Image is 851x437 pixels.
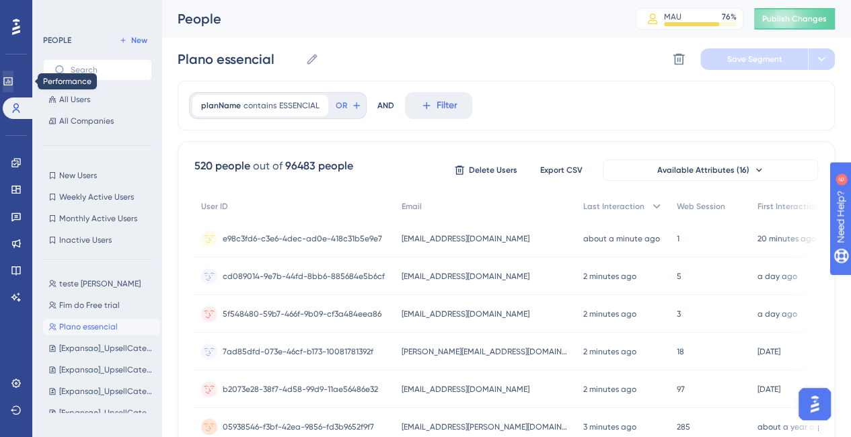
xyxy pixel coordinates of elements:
span: New Users [59,170,97,181]
time: 20 minutes ago [757,234,816,243]
span: 1 [677,233,679,244]
span: [Expansao]_UpsellCategorias_SaldoMulti [59,343,155,354]
button: [Expansao]_UpsellCategorias_HomeOffice [43,405,160,421]
span: Filter [437,97,457,114]
span: e98c3fd6-c3e6-4dec-ad0e-418c31b5e9e7 [223,233,382,244]
time: about a minute ago [583,234,660,243]
span: 18 [677,346,684,357]
span: Need Help? [32,3,84,19]
span: 285 [677,422,690,432]
span: Plano essencial [59,321,118,332]
button: Weekly Active Users [43,189,152,205]
button: New [114,32,152,48]
button: All Companies [43,113,152,129]
div: MAU [664,11,681,22]
span: [EMAIL_ADDRESS][DOMAIN_NAME] [402,271,529,282]
time: 3 minutes ago [583,422,636,432]
time: 2 minutes ago [583,309,636,319]
span: planName [201,100,241,111]
time: a day ago [757,272,797,281]
div: PEOPLE [43,35,71,46]
input: Search [71,65,141,75]
span: User ID [201,201,228,212]
span: Weekly Active Users [59,192,134,202]
time: 2 minutes ago [583,272,636,281]
span: Publish Changes [762,13,827,24]
span: Email [402,201,422,212]
span: Delete Users [469,165,517,175]
span: All Companies [59,116,114,126]
span: b2073e28-38f7-4d58-99d9-11ae56486e32 [223,384,378,395]
span: Available Attributes (16) [657,165,749,175]
span: [EMAIL_ADDRESS][DOMAIN_NAME] [402,233,529,244]
span: 7ad85dfd-073e-46cf-b173-10081781392f [223,346,373,357]
span: Save Segment [727,54,782,65]
button: Fim do Free trial [43,297,160,313]
button: [Expansao]_UpsellCategorias_SaldoMulti [43,340,160,356]
div: AND [377,92,394,119]
span: Web Session [677,201,725,212]
button: Plano essencial [43,319,160,335]
time: [DATE] [757,347,780,356]
input: Segment Name [178,50,300,69]
span: teste [PERSON_NAME] [59,278,141,289]
button: Save Segment [700,48,808,70]
button: [Expansao]_UpsellCategorias_Saude [43,383,160,399]
button: Available Attributes (16) [603,159,818,181]
button: Publish Changes [754,8,835,30]
span: New [131,35,147,46]
div: 76 % [722,11,737,22]
span: [EMAIL_ADDRESS][DOMAIN_NAME] [402,384,529,395]
span: ESSENCIAL [279,100,320,111]
div: out of [253,158,283,174]
div: 6 [94,7,98,17]
span: cd089014-9e7b-44fd-8bb6-885684e5b6cf [223,271,385,282]
div: 96483 people [285,158,353,174]
time: [DATE] [757,385,780,394]
span: [Expansao]_UpsellCategorias_HomeOffice [59,407,155,418]
time: a day ago [757,309,797,319]
span: Fim do Free trial [59,300,120,311]
span: Last Interaction [583,201,644,212]
span: OR [336,100,347,111]
iframe: UserGuiding AI Assistant Launcher [794,384,835,424]
button: Filter [405,92,472,119]
div: People [178,9,602,28]
button: Export CSV [527,159,595,181]
time: 2 minutes ago [583,385,636,394]
span: First Interaction [757,201,818,212]
span: [EMAIL_ADDRESS][DOMAIN_NAME] [402,309,529,319]
span: [Expansao]_UpsellCategorias_Educacao [59,364,155,375]
button: teste [PERSON_NAME] [43,276,160,292]
span: Inactive Users [59,235,112,245]
button: Inactive Users [43,232,152,248]
time: 2 minutes ago [583,347,636,356]
span: Export CSV [540,165,583,175]
button: Delete Users [452,159,519,181]
span: Monthly Active Users [59,213,137,224]
time: about a year ago [757,422,825,432]
span: 97 [677,384,685,395]
button: New Users [43,167,152,184]
button: Monthly Active Users [43,210,152,227]
div: 520 people [194,158,250,174]
span: [EMAIL_ADDRESS][PERSON_NAME][DOMAIN_NAME] [402,422,570,432]
span: All Users [59,94,90,105]
span: [PERSON_NAME][EMAIL_ADDRESS][DOMAIN_NAME] [402,346,570,357]
span: contains [244,100,276,111]
span: [Expansao]_UpsellCategorias_Saude [59,386,155,397]
span: 05938546-f3bf-42ea-9856-fd3b9652f9f7 [223,422,374,432]
span: 5f548480-59b7-466f-9b09-cf3a484eea86 [223,309,381,319]
span: 3 [677,309,681,319]
button: All Users [43,91,152,108]
span: 5 [677,271,681,282]
button: OR [334,95,363,116]
button: [Expansao]_UpsellCategorias_Educacao [43,362,160,378]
